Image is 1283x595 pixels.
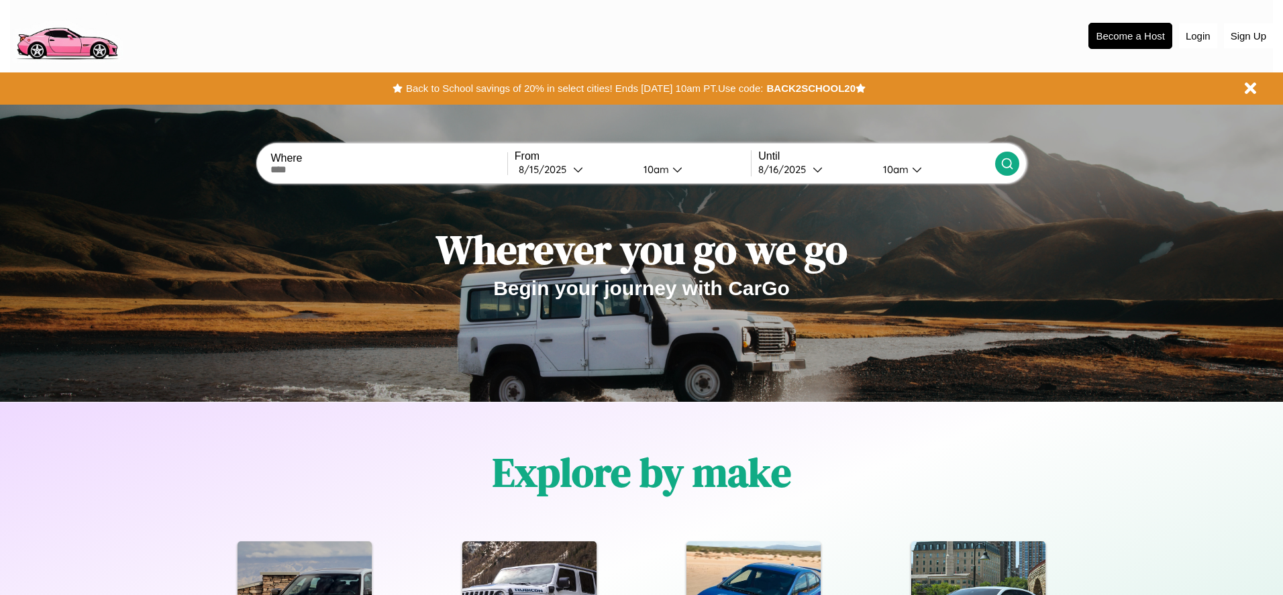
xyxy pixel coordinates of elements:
label: Where [270,152,507,164]
div: 10am [637,163,672,176]
div: 8 / 15 / 2025 [519,163,573,176]
label: Until [758,150,994,162]
button: Login [1179,23,1217,48]
button: Become a Host [1088,23,1172,49]
img: logo [10,7,123,63]
div: 8 / 16 / 2025 [758,163,813,176]
button: 10am [872,162,994,176]
button: Back to School savings of 20% in select cities! Ends [DATE] 10am PT.Use code: [403,79,766,98]
button: 8/15/2025 [515,162,633,176]
button: Sign Up [1224,23,1273,48]
div: 10am [876,163,912,176]
h1: Explore by make [493,445,791,500]
label: From [515,150,751,162]
b: BACK2SCHOOL20 [766,83,856,94]
button: 10am [633,162,751,176]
